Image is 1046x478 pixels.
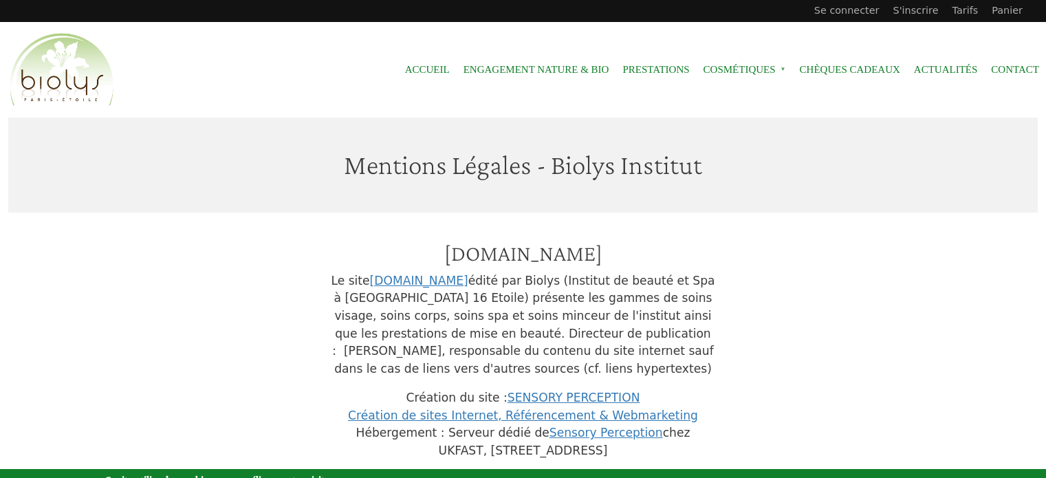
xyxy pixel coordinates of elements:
[331,240,716,266] h2: [DOMAIN_NAME]
[991,54,1039,85] a: Contact
[622,54,689,85] a: Prestations
[344,149,702,180] span: Mentions Légales - Biolys Institut
[370,274,468,287] a: [DOMAIN_NAME]
[405,54,450,85] a: Accueil
[781,67,786,72] span: »
[7,31,117,109] img: Accueil
[348,391,698,422] a: SENSORY PERCEPTIONCréation de sites Internet, Référencement & Webmarketing
[914,54,978,85] a: Actualités
[464,54,609,85] a: Engagement Nature & Bio
[704,54,786,85] span: Cosmétiques
[549,426,663,439] a: Sensory Perception
[800,54,900,85] a: Chèques cadeaux
[331,272,716,378] p: Le site édité par Biolys (Institut de beauté et Spa à [GEOGRAPHIC_DATA] 16 Etoile) présente les g...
